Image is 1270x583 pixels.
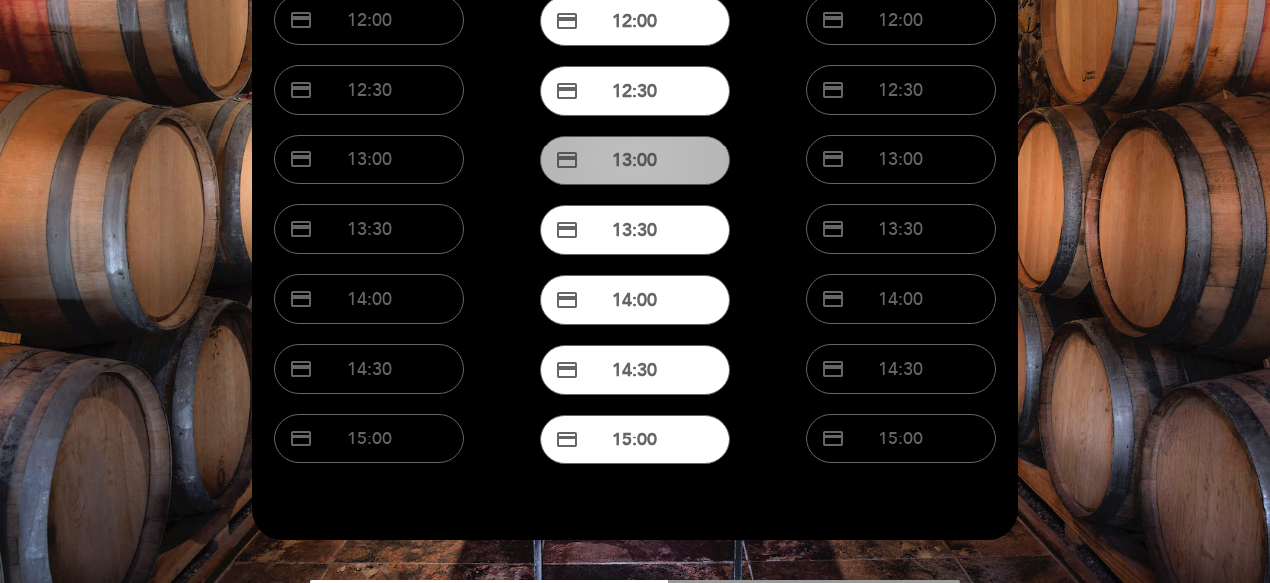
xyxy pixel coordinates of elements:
span: credit_card [821,287,845,311]
button: credit_card 12:30 [274,65,464,115]
button: credit_card 14:00 [806,274,996,324]
span: credit_card [821,357,845,381]
span: credit_card [821,78,845,102]
button: credit_card 15:00 [806,414,996,463]
span: credit_card [555,79,579,103]
button: credit_card 14:30 [274,344,464,394]
button: credit_card 13:30 [274,204,464,254]
button: credit_card 13:00 [540,136,730,185]
button: credit_card 12:30 [806,65,996,115]
span: credit_card [289,217,313,241]
button: credit_card 13:00 [274,135,464,184]
span: credit_card [289,78,313,102]
span: credit_card [289,287,313,311]
span: credit_card [555,358,579,382]
span: credit_card [821,147,845,171]
span: credit_card [555,218,579,242]
button: credit_card 15:00 [540,415,730,464]
span: credit_card [821,217,845,241]
span: credit_card [289,8,313,32]
span: credit_card [821,427,845,450]
button: credit_card 14:30 [806,344,996,394]
button: credit_card 14:30 [540,345,730,395]
button: credit_card 15:00 [274,414,464,463]
button: credit_card 14:00 [274,274,464,324]
span: credit_card [821,8,845,32]
span: credit_card [555,148,579,172]
button: credit_card 14:00 [540,275,730,325]
button: credit_card 13:00 [806,135,996,184]
span: credit_card [289,427,313,450]
span: credit_card [289,147,313,171]
span: credit_card [555,288,579,312]
span: credit_card [555,9,579,33]
button: credit_card 13:30 [806,204,996,254]
button: credit_card 13:30 [540,205,730,255]
span: credit_card [289,357,313,381]
span: credit_card [555,428,579,451]
button: credit_card 12:30 [540,66,730,116]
